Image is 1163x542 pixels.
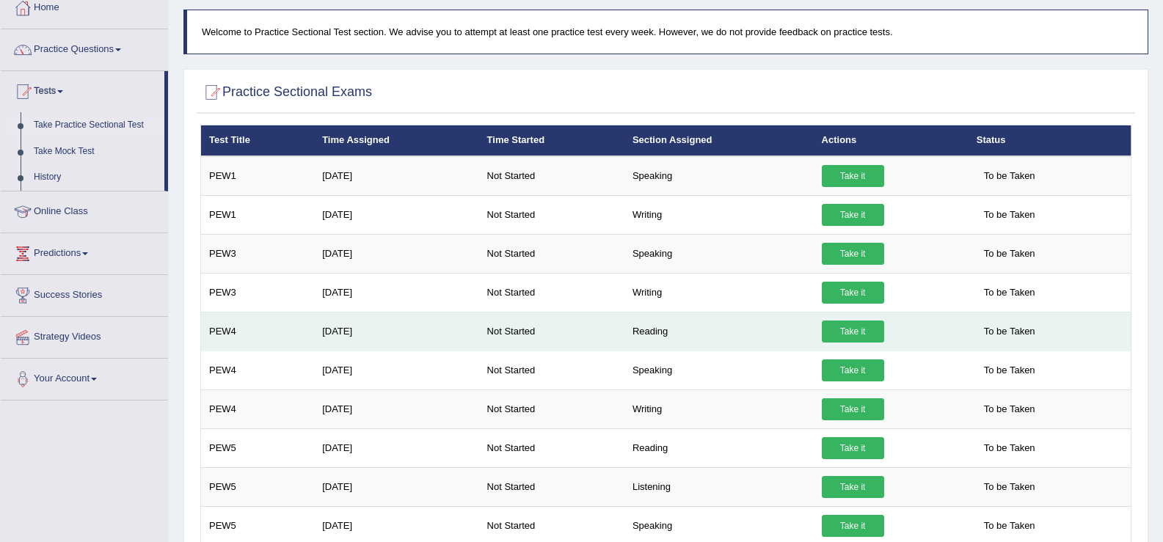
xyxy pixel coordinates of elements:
[624,467,814,506] td: Listening
[201,351,315,389] td: PEW4
[27,139,164,165] a: Take Mock Test
[624,234,814,273] td: Speaking
[822,437,884,459] a: Take it
[201,312,315,351] td: PEW4
[624,389,814,428] td: Writing
[822,243,884,265] a: Take it
[1,191,168,228] a: Online Class
[1,71,164,108] a: Tests
[314,351,478,389] td: [DATE]
[977,437,1043,459] span: To be Taken
[479,467,624,506] td: Not Started
[479,428,624,467] td: Not Started
[1,29,168,66] a: Practice Questions
[314,125,478,156] th: Time Assigned
[814,125,969,156] th: Actions
[201,234,315,273] td: PEW3
[314,389,478,428] td: [DATE]
[977,204,1043,226] span: To be Taken
[1,233,168,270] a: Predictions
[479,234,624,273] td: Not Started
[314,467,478,506] td: [DATE]
[977,359,1043,381] span: To be Taken
[479,125,624,156] th: Time Started
[822,515,884,537] a: Take it
[202,25,1133,39] p: Welcome to Practice Sectional Test section. We advise you to attempt at least one practice test e...
[822,165,884,187] a: Take it
[624,125,814,156] th: Section Assigned
[1,359,168,395] a: Your Account
[314,428,478,467] td: [DATE]
[822,204,884,226] a: Take it
[201,195,315,234] td: PEW1
[479,351,624,389] td: Not Started
[201,125,315,156] th: Test Title
[977,243,1043,265] span: To be Taken
[624,273,814,312] td: Writing
[27,112,164,139] a: Take Practice Sectional Test
[201,273,315,312] td: PEW3
[314,234,478,273] td: [DATE]
[624,312,814,351] td: Reading
[201,428,315,467] td: PEW5
[977,398,1043,420] span: To be Taken
[314,195,478,234] td: [DATE]
[822,359,884,381] a: Take it
[201,389,315,428] td: PEW4
[314,156,478,196] td: [DATE]
[977,515,1043,537] span: To be Taken
[479,312,624,351] td: Not Started
[969,125,1131,156] th: Status
[977,282,1043,304] span: To be Taken
[624,351,814,389] td: Speaking
[200,81,372,103] h2: Practice Sectional Exams
[977,165,1043,187] span: To be Taken
[624,195,814,234] td: Writing
[479,389,624,428] td: Not Started
[977,476,1043,498] span: To be Taken
[822,398,884,420] a: Take it
[977,321,1043,343] span: To be Taken
[624,428,814,467] td: Reading
[479,195,624,234] td: Not Started
[624,156,814,196] td: Speaking
[314,312,478,351] td: [DATE]
[1,317,168,354] a: Strategy Videos
[822,321,884,343] a: Take it
[201,467,315,506] td: PEW5
[1,275,168,312] a: Success Stories
[822,282,884,304] a: Take it
[27,164,164,191] a: History
[314,273,478,312] td: [DATE]
[201,156,315,196] td: PEW1
[479,273,624,312] td: Not Started
[822,476,884,498] a: Take it
[479,156,624,196] td: Not Started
